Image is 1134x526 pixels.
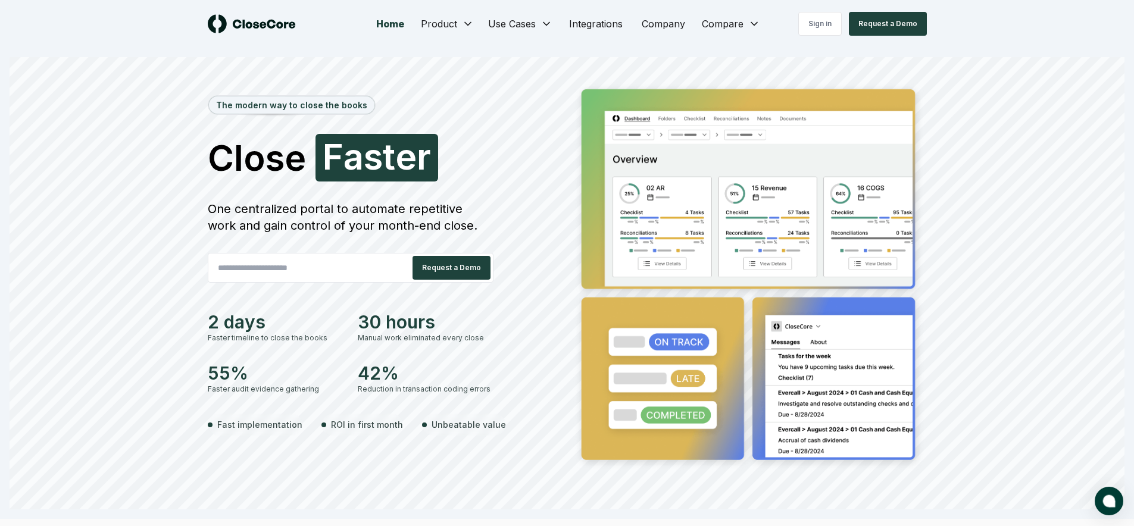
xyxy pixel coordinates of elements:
[208,311,343,333] div: 2 days
[343,139,364,174] span: a
[395,139,417,174] span: e
[208,140,306,176] span: Close
[208,14,296,33] img: logo
[560,12,632,36] a: Integrations
[702,17,743,31] span: Compare
[331,418,403,431] span: ROI in first month
[413,256,491,280] button: Request a Demo
[208,333,343,343] div: Faster timeline to close the books
[481,12,560,36] button: Use Cases
[421,17,457,31] span: Product
[488,17,536,31] span: Use Cases
[798,12,842,36] a: Sign in
[417,139,431,174] span: r
[217,418,302,431] span: Fast implementation
[849,12,927,36] button: Request a Demo
[432,418,506,431] span: Unbeatable value
[358,311,493,333] div: 30 hours
[364,139,383,174] span: s
[383,139,395,174] span: t
[572,81,927,472] img: Jumbotron
[208,384,343,394] div: Faster audit evidence gathering
[1095,487,1123,515] button: atlas-launcher
[632,12,695,36] a: Company
[358,384,493,394] div: Reduction in transaction coding errors
[358,333,493,343] div: Manual work eliminated every close
[358,362,493,384] div: 42%
[209,96,374,114] div: The modern way to close the books
[695,12,767,36] button: Compare
[323,139,343,174] span: F
[414,12,481,36] button: Product
[367,12,414,36] a: Home
[208,201,493,234] div: One centralized portal to automate repetitive work and gain control of your month-end close.
[208,362,343,384] div: 55%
